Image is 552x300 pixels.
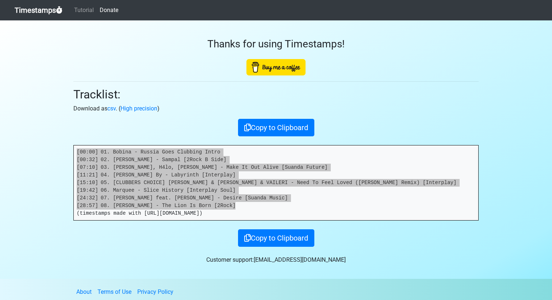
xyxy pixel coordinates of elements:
[238,229,314,247] button: Copy to Clipboard
[73,38,479,50] h3: Thanks for using Timestamps!
[97,288,131,295] a: Terms of Use
[246,59,306,75] img: Buy Me A Coffee
[137,288,173,295] a: Privacy Policy
[107,105,116,112] a: csv
[120,105,157,112] a: High precision
[74,145,478,220] pre: [00:00] 01. Bobina - Russia Goes Clubbing Intro [00:32] 02. [PERSON_NAME] - Sampal [2Rock B Side]...
[76,288,92,295] a: About
[73,87,479,101] h2: Tracklist:
[238,119,314,136] button: Copy to Clipboard
[73,104,479,113] p: Download as . ( )
[97,3,121,17] a: Donate
[71,3,97,17] a: Tutorial
[15,3,62,17] a: Timestamps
